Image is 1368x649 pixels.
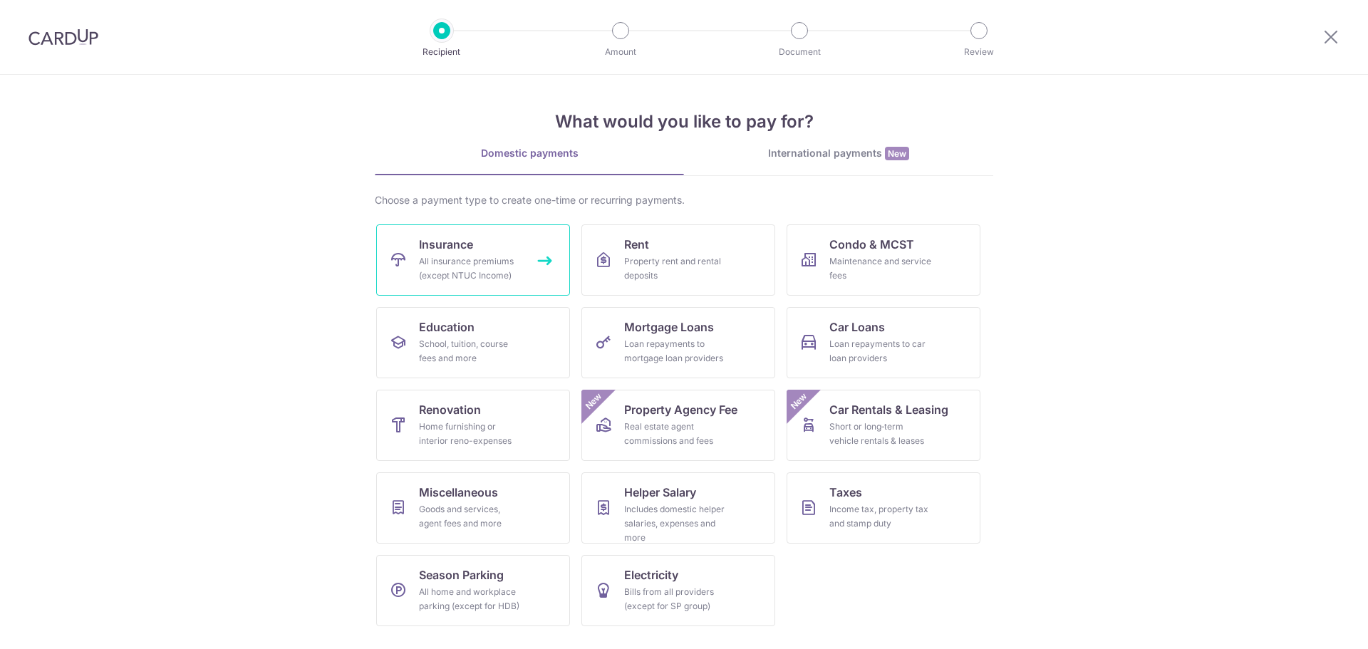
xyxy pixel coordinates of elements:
span: Education [419,318,475,336]
span: New [885,147,909,160]
div: Home furnishing or interior reno-expenses [419,420,522,448]
a: EducationSchool, tuition, course fees and more [376,307,570,378]
h4: What would you like to pay for? [375,109,993,135]
a: MiscellaneousGoods and services, agent fees and more [376,472,570,544]
div: School, tuition, course fees and more [419,337,522,365]
div: All insurance premiums (except NTUC Income) [419,254,522,283]
a: Helper SalaryIncludes domestic helper salaries, expenses and more [581,472,775,544]
span: Electricity [624,566,678,583]
img: CardUp [28,28,98,46]
div: Property rent and rental deposits [624,254,727,283]
div: International payments [684,146,993,161]
a: InsuranceAll insurance premiums (except NTUC Income) [376,224,570,296]
span: New [582,390,606,413]
div: Short or long‑term vehicle rentals & leases [829,420,932,448]
div: Loan repayments to mortgage loan providers [624,337,727,365]
p: Review [926,45,1032,59]
p: Recipient [389,45,494,59]
div: Maintenance and service fees [829,254,932,283]
span: Insurance [419,236,473,253]
div: Domestic payments [375,146,684,160]
div: Goods and services, agent fees and more [419,502,522,531]
a: Car LoansLoan repayments to car loan providers [787,307,980,378]
span: Mortgage Loans [624,318,714,336]
span: Car Loans [829,318,885,336]
div: Loan repayments to car loan providers [829,337,932,365]
span: Condo & MCST [829,236,914,253]
span: Taxes [829,484,862,501]
div: All home and workplace parking (except for HDB) [419,585,522,613]
div: Bills from all providers (except for SP group) [624,585,727,613]
p: Amount [568,45,673,59]
a: ElectricityBills from all providers (except for SP group) [581,555,775,626]
span: New [787,390,811,413]
a: Mortgage LoansLoan repayments to mortgage loan providers [581,307,775,378]
span: Rent [624,236,649,253]
span: Car Rentals & Leasing [829,401,948,418]
a: TaxesIncome tax, property tax and stamp duty [787,472,980,544]
a: Condo & MCSTMaintenance and service fees [787,224,980,296]
a: RenovationHome furnishing or interior reno-expenses [376,390,570,461]
a: Car Rentals & LeasingShort or long‑term vehicle rentals & leasesNew [787,390,980,461]
div: Real estate agent commissions and fees [624,420,727,448]
p: Document [747,45,852,59]
span: Season Parking [419,566,504,583]
span: Property Agency Fee [624,401,737,418]
div: Choose a payment type to create one-time or recurring payments. [375,193,993,207]
span: Miscellaneous [419,484,498,501]
a: Property Agency FeeReal estate agent commissions and feesNew [581,390,775,461]
a: Season ParkingAll home and workplace parking (except for HDB) [376,555,570,626]
div: Income tax, property tax and stamp duty [829,502,932,531]
a: RentProperty rent and rental deposits [581,224,775,296]
div: Includes domestic helper salaries, expenses and more [624,502,727,545]
span: Renovation [419,401,481,418]
span: Helper Salary [624,484,696,501]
